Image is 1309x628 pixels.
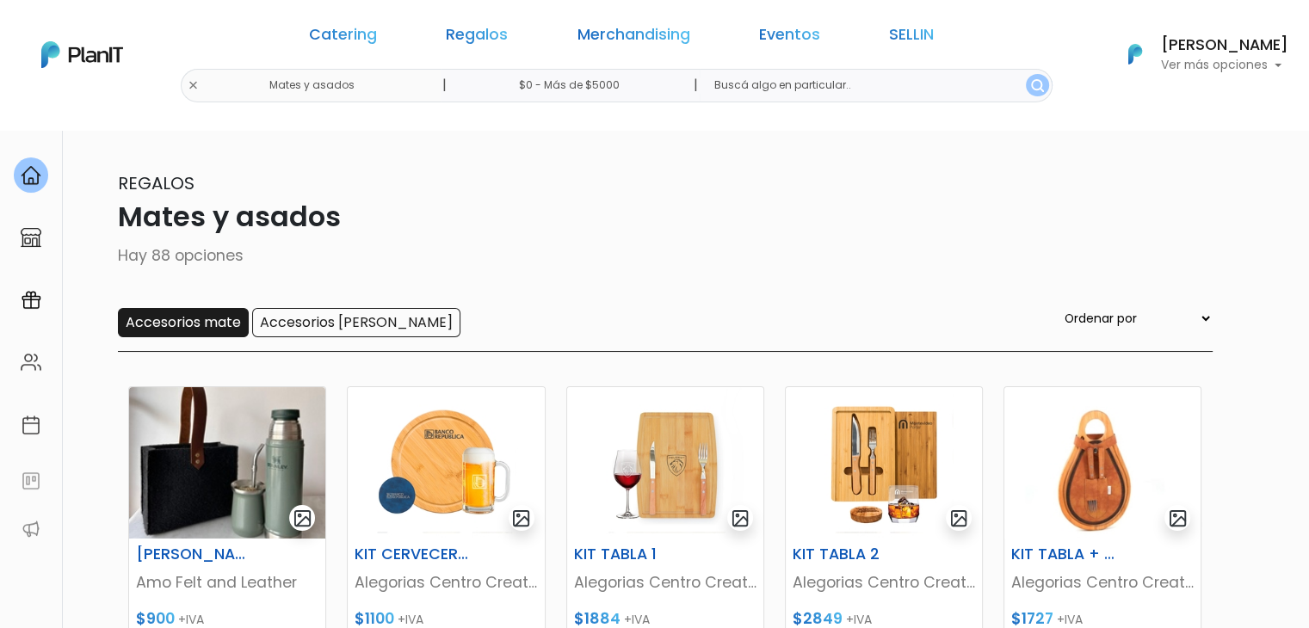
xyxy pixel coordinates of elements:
p: Alegorias Centro Creativo [793,571,975,594]
img: partners-52edf745621dab592f3b2c58e3bca9d71375a7ef29c3b500c9f145b62cc070d4.svg [21,519,41,539]
img: thumb_Captura_de_pantalla_2022-10-18_142813.jpg [1004,387,1201,539]
img: home-e721727adea9d79c4d83392d1f703f7f8bce08238fde08b1acbfd93340b81755.svg [21,165,41,186]
div: ¿Necesitás ayuda? [89,16,248,50]
img: marketplace-4ceaa7011d94191e9ded77b95e3339b90024bf715f7c57f8cf31f2d8c509eaba.svg [21,227,41,248]
h6: KIT TABLA 1 [564,545,700,563]
input: Accesorios [PERSON_NAME] [252,308,460,337]
h6: [PERSON_NAME] [1161,38,1288,53]
a: Catering [309,28,377,48]
span: +IVA [1057,611,1083,628]
h6: KIT CERVECERO [344,545,480,563]
p: Ver más opciones [1161,59,1288,71]
img: people-662611757002400ad9ed0e3c099ab2801c6687ba6c219adb57efc949bc21e19d.svg [21,352,41,372]
img: gallery-light [293,508,312,528]
img: feedback-78b5a0c8f98aac82b08bfc38622c3050aee476f2c9584af64705fc4e61158814.svg [21,471,41,491]
img: gallery-light [731,508,750,528]
span: +IVA [846,611,872,628]
img: PlanIt Logo [41,41,123,68]
img: calendar-87d922413cdce8b2cf7b7f5f62616a5cf9e4887200fb71536465627b3292af00.svg [21,415,41,435]
a: SELLIN [889,28,934,48]
img: gallery-light [511,508,531,528]
span: +IVA [624,611,650,628]
img: thumb_kittablaredonda_jarracervezayposavasosimilcuero.jpg [348,387,544,539]
p: Alegorias Centro Creativo [1011,571,1194,594]
h6: KIT TABLA + CUBIERTOS [1001,545,1137,563]
img: campaigns-02234683943229c281be62815700db0a1741e53638e28bf9629b52c665b00959.svg [21,290,41,311]
img: thumb_kittablaconcubiertos_vasowhisky_posavasos.jpg [786,387,982,539]
h6: [PERSON_NAME] [126,545,262,563]
span: +IVA [398,611,423,628]
img: thumb_9D89606C-6833-49F3-AB9B-70BB40D551FA.jpeg [129,387,325,539]
span: +IVA [178,611,204,628]
p: Regalos [97,170,1213,196]
a: Eventos [759,28,820,48]
p: | [693,75,697,95]
p: | [441,75,446,95]
p: Mates y asados [97,196,1213,237]
p: Alegorias Centro Creativo [574,571,756,594]
img: thumb_kittablacubiertosycopa.jpg [567,387,763,539]
h6: KIT TABLA 2 [782,545,918,563]
img: gallery-light [1168,508,1188,528]
img: search_button-432b6d5273f82d61273b3651a40e1bd1b912527efae98b1b7a1b2c0702e16a8d.svg [1031,79,1044,92]
img: gallery-light [949,508,969,528]
button: PlanIt Logo [PERSON_NAME] Ver más opciones [1106,32,1288,77]
a: Merchandising [577,28,689,48]
input: Buscá algo en particular.. [700,69,1052,102]
p: Amo Felt and Leather [136,571,318,594]
a: Regalos [446,28,508,48]
img: PlanIt Logo [1116,35,1154,73]
img: close-6986928ebcb1d6c9903e3b54e860dbc4d054630f23adef3a32610726dff6a82b.svg [188,80,199,91]
input: Accesorios mate [118,308,249,337]
p: Hay 88 opciones [97,244,1213,267]
p: Alegorias Centro Creativo [355,571,537,594]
